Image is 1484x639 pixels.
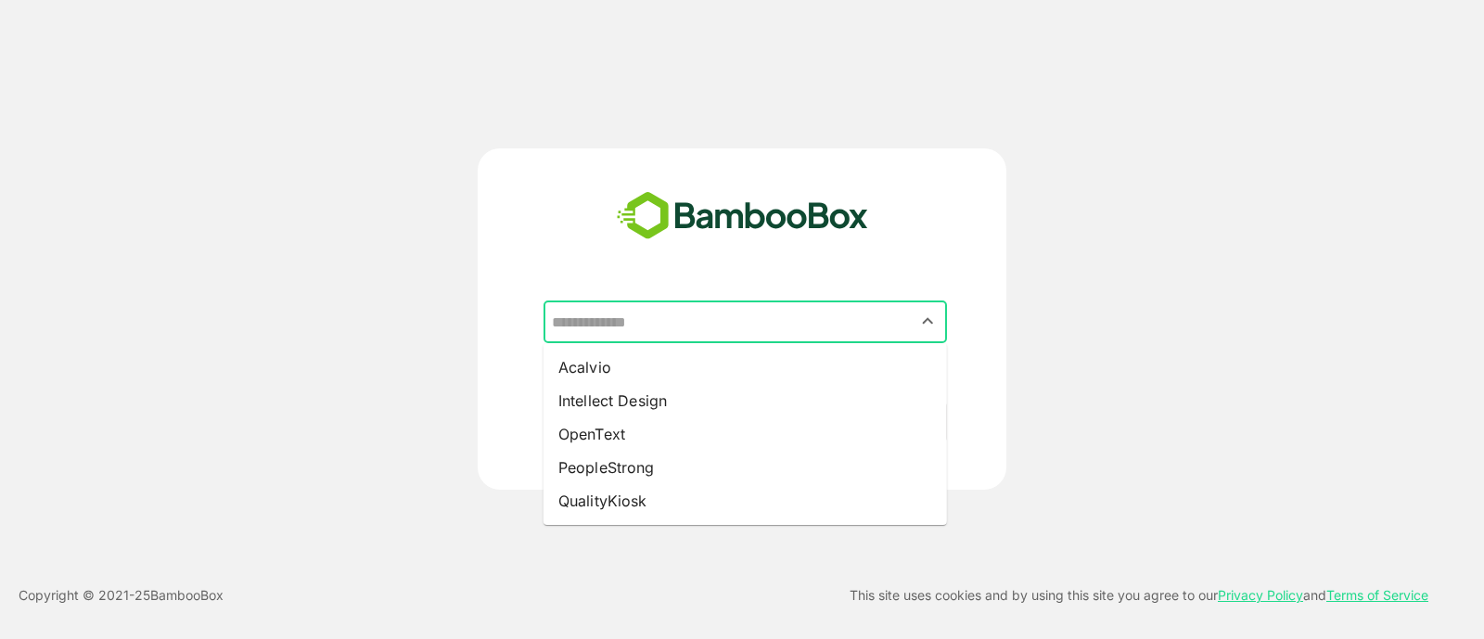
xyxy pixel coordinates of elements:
[1218,587,1303,603] a: Privacy Policy
[915,309,940,334] button: Close
[544,351,947,384] li: Acalvio
[544,484,947,518] li: QualityKiosk
[850,584,1428,607] p: This site uses cookies and by using this site you agree to our and
[544,451,947,484] li: PeopleStrong
[544,417,947,451] li: OpenText
[607,185,878,247] img: bamboobox
[544,384,947,417] li: Intellect Design
[19,584,224,607] p: Copyright © 2021- 25 BambooBox
[1326,587,1428,603] a: Terms of Service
